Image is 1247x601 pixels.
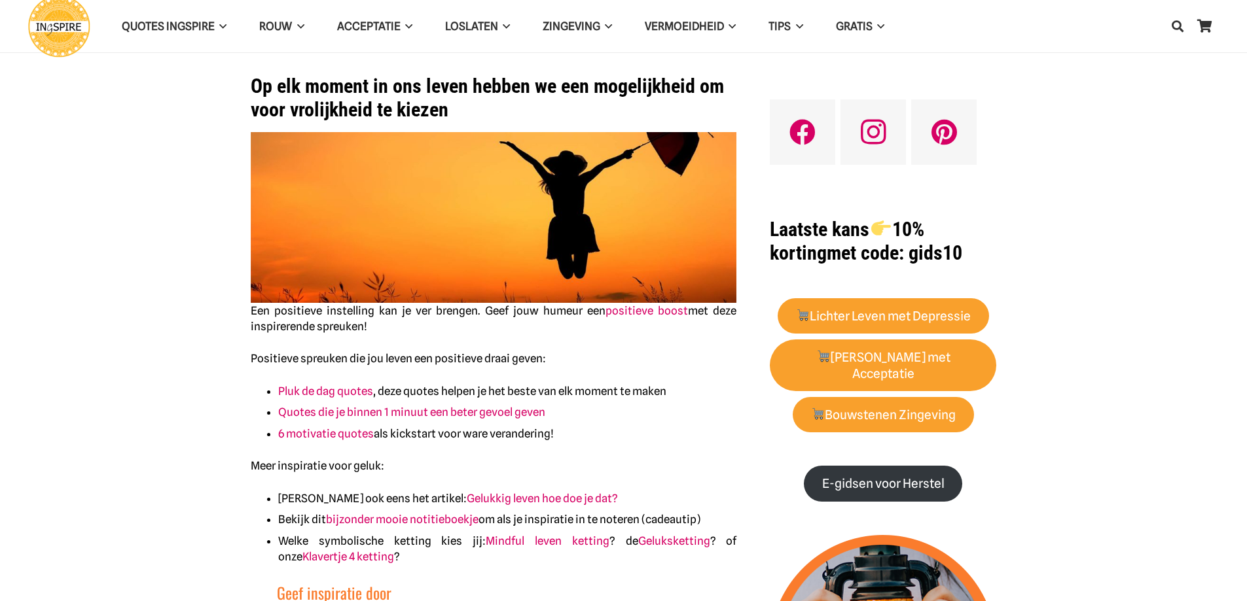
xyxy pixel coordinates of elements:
[445,20,498,33] span: Loslaten
[638,534,710,547] a: Geluksketting
[251,75,737,122] h1: Op elk moment in ons leven hebben we een mogelijkheid om voor vrolijkheid te kiezen
[822,476,945,491] strong: E-gidsen voor Herstel
[770,218,924,264] strong: Laatste kans 10% korting
[770,99,835,165] a: Facebook
[251,459,384,472] strong: Meer inspiratie voor geluk:
[326,513,479,526] a: bijzonder mooie notitieboekje
[278,383,736,399] li: , deze quotes helpen je het beste van elk moment te maken
[278,405,545,419] a: Quotes die je binnen 1 minuut een beter gevoel geven
[215,10,226,43] span: QUOTES INGSPIRE Menu
[836,20,873,33] span: GRATIS
[278,385,373,398] a: Pluk de dag quotes
[793,397,974,433] a: 🛒Bouwstenen Zingeving
[724,10,736,43] span: VERMOEIDHEID Menu
[600,10,612,43] span: Zingeving Menu
[486,534,609,547] a: Mindful leven ketting
[292,10,304,43] span: ROUW Menu
[812,407,824,420] img: 🛒
[645,20,724,33] span: VERMOEIDHEID
[911,99,977,165] a: Pinterest
[871,218,891,238] img: 👉
[791,10,803,43] span: TIPS Menu
[105,10,243,43] a: QUOTES INGSPIREQUOTES INGSPIRE Menu
[278,426,736,441] p: als kickstart voor ware verandering!
[251,132,737,303] img: Spreuken quotes en wijsheden over Geluk - ingspire
[628,10,752,43] a: VERMOEIDHEIDVERMOEIDHEID Menu
[770,339,996,392] a: 🛒[PERSON_NAME] met Acceptatie
[259,20,292,33] span: ROUW
[873,10,884,43] span: GRATIS Menu
[768,20,791,33] span: TIPS
[321,10,429,43] a: AcceptatieAcceptatie Menu
[251,352,546,365] strong: Positieve spreuken die jou leven een positieve draai geven:
[251,303,737,334] p: Een positieve instelling kan je ver brengen. Geef jouw humeur een met deze inspirerende spreuken!
[302,550,394,563] a: Klavertje 4 ketting
[498,10,510,43] span: Loslaten Menu
[278,511,736,527] li: Bekijk dit om als je inspiratie in te noteren (cadeautip)
[278,427,374,440] a: 6 motivatie quotes
[797,309,809,321] img: 🛒
[770,218,996,265] h1: met code: gids10
[778,298,989,334] a: 🛒Lichter Leven met Depressie
[817,350,829,362] img: 🛒
[122,20,215,33] span: QUOTES INGSPIRE
[752,10,819,43] a: TIPSTIPS Menu
[811,407,956,422] strong: Bouwstenen Zingeving
[337,20,401,33] span: Acceptatie
[804,466,962,502] a: E-gidsen voor Herstel
[605,304,688,317] a: positieve boost
[401,10,412,43] span: Acceptatie Menu
[840,99,906,165] a: Instagram
[796,309,971,324] strong: Lichter Leven met Depressie
[816,350,950,381] strong: [PERSON_NAME] met Acceptatie
[820,10,901,43] a: GRATISGRATIS Menu
[526,10,628,43] a: ZingevingZingeving Menu
[543,20,600,33] span: Zingeving
[1165,10,1191,43] a: Zoeken
[467,492,618,505] a: Gelukkig leven hoe doe je dat?
[278,533,736,564] li: Welke symbolische ketting kies jij: ? de ? of onze ?
[278,490,736,506] li: [PERSON_NAME] ook eens het artikel:
[429,10,526,43] a: LoslatenLoslaten Menu
[243,10,320,43] a: ROUWROUW Menu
